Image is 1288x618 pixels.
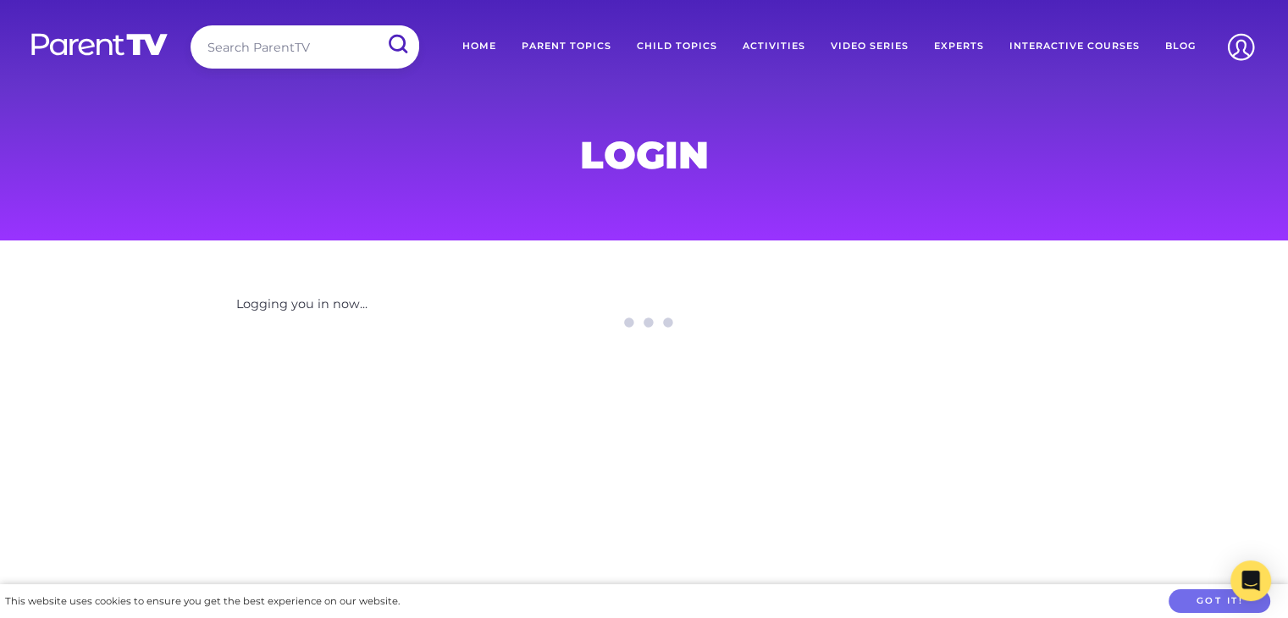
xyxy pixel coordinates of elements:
[624,25,730,68] a: Child Topics
[1169,589,1270,614] button: Got it!
[509,25,624,68] a: Parent Topics
[818,25,921,68] a: Video Series
[921,25,997,68] a: Experts
[30,32,169,57] img: parenttv-logo-white.4c85aaf.svg
[375,25,419,63] input: Submit
[997,25,1153,68] a: Interactive Courses
[236,138,1053,172] h1: Login
[191,25,419,69] input: Search ParentTV
[1230,560,1271,601] div: Open Intercom Messenger
[1153,25,1208,68] a: Blog
[450,25,509,68] a: Home
[5,593,400,610] div: This website uses cookies to ensure you get the best experience on our website.
[1219,25,1263,69] img: Account
[730,25,818,68] a: Activities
